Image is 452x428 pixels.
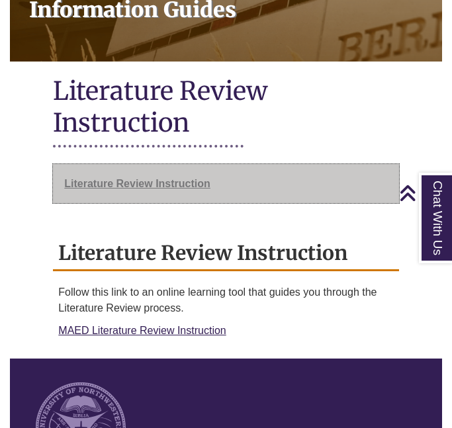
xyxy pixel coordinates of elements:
[58,284,393,316] p: Follow this link to an online learning tool that guides you through the Literature Review process.
[399,184,449,202] a: Back to Top
[64,178,210,189] span: Literature Review Instruction
[58,325,226,336] a: MAED Literature Review Instruction
[53,164,398,204] div: Guide Page Menu
[53,236,398,271] h2: Literature Review Instruction
[53,164,398,204] a: Literature Review Instruction
[53,75,398,142] h1: Literature Review Instruction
